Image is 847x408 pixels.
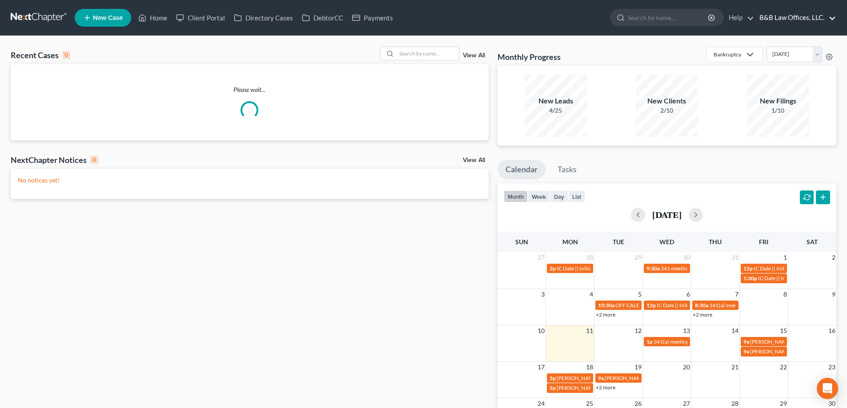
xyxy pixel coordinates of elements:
[598,302,614,309] span: 10:30a
[783,289,788,300] span: 8
[743,265,753,272] span: 12p
[682,362,691,372] span: 20
[637,289,642,300] span: 5
[634,362,642,372] span: 19
[759,238,768,246] span: Fri
[550,190,568,202] button: day
[731,362,739,372] span: 21
[134,10,172,26] a: Home
[62,51,70,59] div: 0
[585,325,594,336] span: 11
[550,384,556,391] span: 5p
[628,9,709,26] input: Search by name...
[634,252,642,263] span: 29
[827,362,836,372] span: 23
[585,362,594,372] span: 18
[90,156,98,164] div: 0
[636,96,698,106] div: New Clients
[229,10,297,26] a: Directory Cases
[646,265,660,272] span: 9:30a
[540,289,546,300] span: 3
[528,190,550,202] button: week
[695,302,708,309] span: 8:30a
[743,275,757,281] span: 1:30p
[562,238,578,246] span: Mon
[537,252,546,263] span: 27
[682,252,691,263] span: 30
[646,338,653,345] span: 1p
[615,302,724,309] span: OFF CALENDAR hearing for [PERSON_NAME]
[827,325,836,336] span: 16
[550,265,556,272] span: 2p
[831,289,836,300] span: 9
[585,252,594,263] span: 28
[463,52,485,59] a: View All
[661,265,740,272] span: 341 meeting for [PERSON_NAME]
[779,325,788,336] span: 15
[714,51,741,58] div: Bankruptcy
[652,210,682,219] h2: [DATE]
[831,252,836,263] span: 2
[596,311,615,318] a: +2 more
[596,384,615,391] a: +2 more
[657,302,798,309] span: IC Date || Initial interview & client setup for [PERSON_NAME]
[11,85,489,94] p: Please wait...
[783,252,788,263] span: 1
[11,50,70,60] div: Recent Cases
[18,176,482,185] p: No notices yet!
[498,160,546,179] a: Calendar
[537,362,546,372] span: 17
[550,160,585,179] a: Tasks
[634,325,642,336] span: 12
[682,325,691,336] span: 13
[537,325,546,336] span: 10
[779,362,788,372] span: 22
[525,96,587,106] div: New Leads
[709,302,795,309] span: 341(a) meeting for [PERSON_NAME]
[498,51,561,62] h3: Monthly Progress
[731,252,739,263] span: 31
[11,154,98,165] div: NextChapter Notices
[817,378,838,399] div: Open Intercom Messenger
[557,375,739,381] span: [PERSON_NAME] (7) Last day to oppose discharge or dischargeability is [DATE]
[515,238,528,246] span: Sun
[605,375,732,381] span: [PERSON_NAME] (7) Last day to file claims 8/18/20258
[504,190,528,202] button: month
[734,289,739,300] span: 7
[747,106,809,115] div: 1/10
[93,15,123,21] span: New Case
[654,338,739,345] span: 341(a) meeting for [PERSON_NAME]
[557,265,698,272] span: IC Date || Initial interview & client setup for [PERSON_NAME]
[463,157,485,163] a: View All
[172,10,229,26] a: Client Portal
[646,302,656,309] span: 12p
[747,96,809,106] div: New Filings
[297,10,348,26] a: DebtorCC
[613,238,624,246] span: Tue
[397,47,459,60] input: Search by name...
[743,338,749,345] span: 9a
[731,325,739,336] span: 14
[636,106,698,115] div: 2/10
[525,106,587,115] div: 4/25
[659,238,674,246] span: Wed
[709,238,722,246] span: Thu
[348,10,397,26] a: Payments
[598,375,604,381] span: 9a
[724,10,754,26] a: Help
[693,311,712,318] a: +2 more
[686,289,691,300] span: 6
[589,289,594,300] span: 4
[568,190,585,202] button: list
[557,384,733,391] span: [PERSON_NAME] Last day to oppose discharge or dischargeability is [DATE].
[755,10,836,26] a: B&B Law Offices, LLC.
[807,238,818,246] span: Sat
[550,375,556,381] span: 5p
[743,348,749,355] span: 9a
